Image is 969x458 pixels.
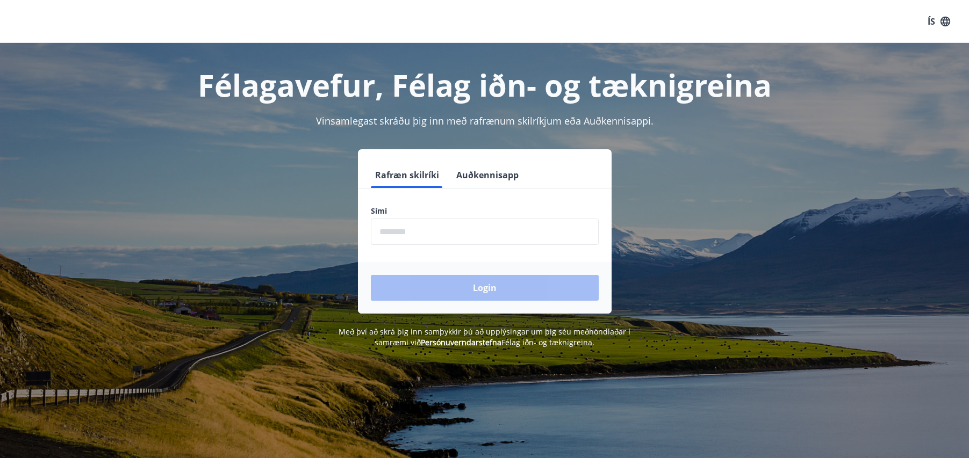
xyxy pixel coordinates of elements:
[339,326,630,347] span: Með því að skrá þig inn samþykkir þú að upplýsingar um þig séu meðhöndlaðar í samræmi við Félag i...
[371,206,599,216] label: Sími
[922,12,956,31] button: ÍS
[452,162,523,188] button: Auðkennisapp
[316,114,654,127] span: Vinsamlegast skráðu þig inn með rafrænum skilríkjum eða Auðkennisappi.
[421,337,501,347] a: Persónuverndarstefna
[111,64,859,105] h1: Félagavefur, Félag iðn- og tæknigreina
[371,162,443,188] button: Rafræn skilríki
